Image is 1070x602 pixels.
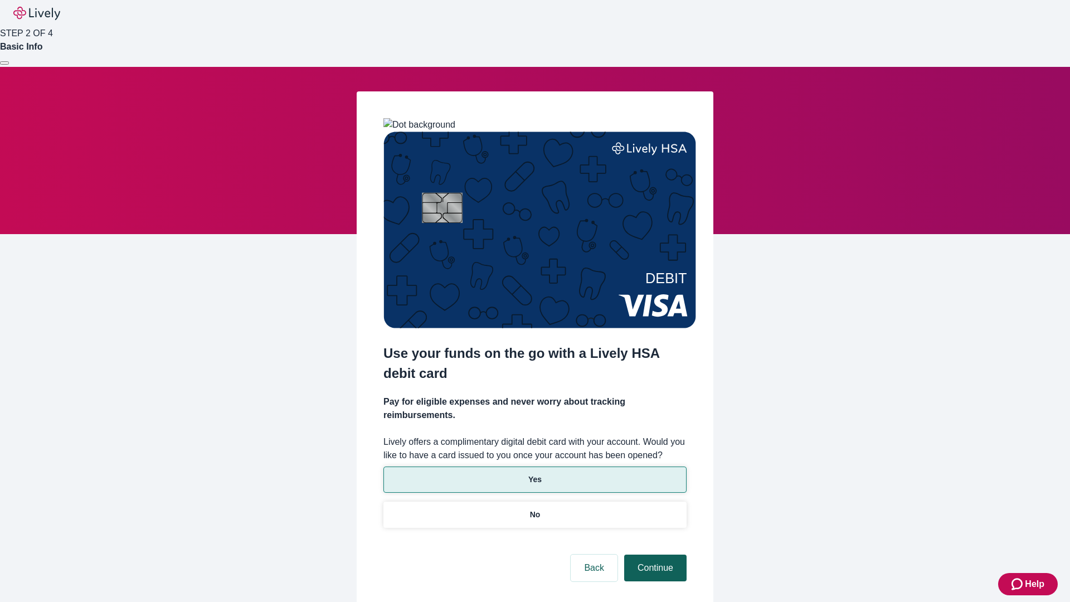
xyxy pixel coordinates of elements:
[383,467,687,493] button: Yes
[13,7,60,20] img: Lively
[998,573,1058,595] button: Zendesk support iconHelp
[383,435,687,462] label: Lively offers a complimentary digital debit card with your account. Would you like to have a card...
[571,555,617,581] button: Back
[383,395,687,422] h4: Pay for eligible expenses and never worry about tracking reimbursements.
[1011,577,1025,591] svg: Zendesk support icon
[530,509,541,521] p: No
[383,502,687,528] button: No
[383,118,455,132] img: Dot background
[1025,577,1044,591] span: Help
[528,474,542,486] p: Yes
[383,132,696,328] img: Debit card
[624,555,687,581] button: Continue
[383,343,687,383] h2: Use your funds on the go with a Lively HSA debit card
